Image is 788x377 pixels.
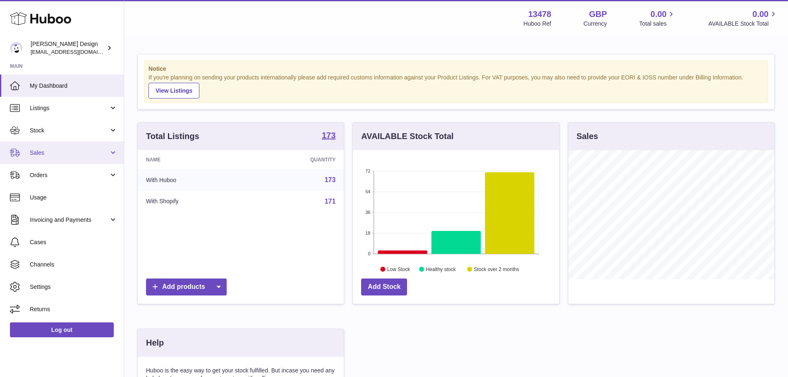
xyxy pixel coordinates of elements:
[528,9,551,20] strong: 13478
[148,83,199,98] a: View Listings
[584,20,607,28] div: Currency
[30,171,109,179] span: Orders
[30,194,117,202] span: Usage
[325,198,336,205] a: 171
[361,279,407,295] a: Add Stock
[322,131,335,139] strong: 173
[138,150,249,169] th: Name
[30,261,117,269] span: Channels
[577,131,598,142] h3: Sales
[146,131,199,142] h3: Total Listings
[30,283,117,291] span: Settings
[138,191,249,212] td: With Shopify
[30,82,117,90] span: My Dashboard
[322,131,335,141] a: 173
[366,168,371,173] text: 72
[325,176,336,183] a: 173
[524,20,551,28] div: Huboo Ref
[146,337,164,348] h3: Help
[148,65,764,73] strong: Notice
[30,238,117,246] span: Cases
[146,279,227,295] a: Add products
[426,266,456,272] text: Healthy stock
[639,20,676,28] span: Total sales
[752,9,769,20] span: 0.00
[30,127,109,134] span: Stock
[651,9,667,20] span: 0.00
[589,9,607,20] strong: GBP
[30,216,109,224] span: Invoicing and Payments
[368,251,371,256] text: 0
[30,149,109,157] span: Sales
[31,40,105,56] div: [PERSON_NAME] Design
[249,150,344,169] th: Quantity
[30,104,109,112] span: Listings
[30,305,117,313] span: Returns
[708,9,778,28] a: 0.00 AVAILABLE Stock Total
[10,42,22,54] img: internalAdmin-13478@internal.huboo.com
[31,48,122,55] span: [EMAIL_ADDRESS][DOMAIN_NAME]
[387,266,410,272] text: Low Stock
[366,189,371,194] text: 54
[138,169,249,191] td: With Huboo
[366,210,371,215] text: 36
[639,9,676,28] a: 0.00 Total sales
[10,322,114,337] a: Log out
[366,231,371,235] text: 18
[474,266,519,272] text: Stock over 2 months
[361,131,453,142] h3: AVAILABLE Stock Total
[708,20,778,28] span: AVAILABLE Stock Total
[148,74,764,98] div: If you're planning on sending your products internationally please add required customs informati...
